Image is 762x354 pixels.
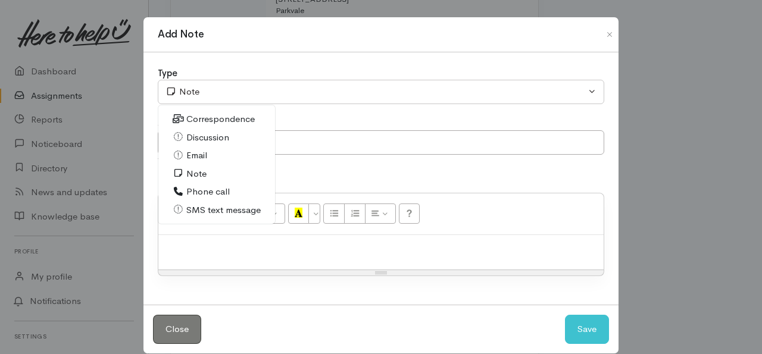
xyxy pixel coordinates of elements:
[186,112,255,126] span: Correspondence
[165,85,586,99] div: Note
[158,155,604,167] div: What's this note about?
[323,203,345,224] button: Unordered list (CTRL+SHIFT+NUM7)
[365,203,396,224] button: Paragraph
[399,203,420,224] button: Help
[186,185,230,199] span: Phone call
[186,203,261,217] span: SMS text message
[186,131,229,145] span: Discussion
[158,67,177,80] label: Type
[186,167,207,181] span: Note
[158,270,604,275] div: Resize
[565,315,609,344] button: Save
[153,315,201,344] button: Close
[186,149,207,162] span: Email
[308,203,320,224] button: More Color
[600,27,619,42] button: Close
[158,27,204,42] h1: Add Note
[344,203,366,224] button: Ordered list (CTRL+SHIFT+NUM8)
[288,203,310,224] button: Recent Color
[158,80,604,104] button: Note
